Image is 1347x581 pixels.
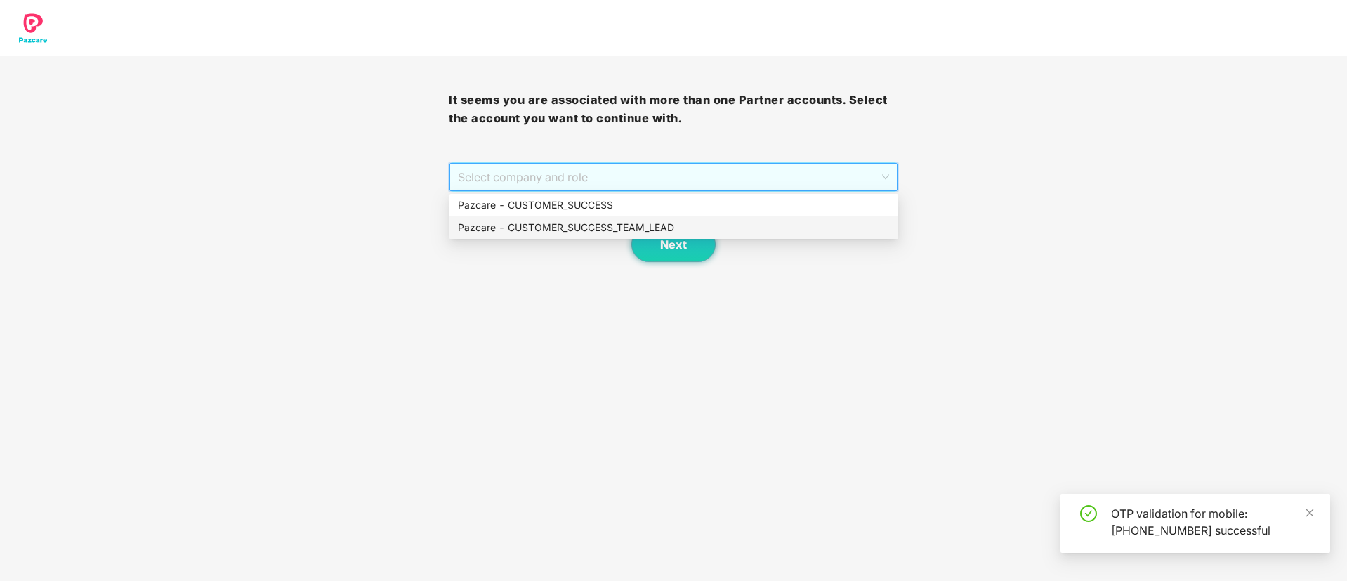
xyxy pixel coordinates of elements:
[458,220,890,235] div: Pazcare - CUSTOMER_SUCCESS_TEAM_LEAD
[1080,505,1097,522] span: check-circle
[449,91,898,127] h3: It seems you are associated with more than one Partner accounts. Select the account you want to c...
[449,216,898,239] div: Pazcare - CUSTOMER_SUCCESS_TEAM_LEAD
[1111,505,1313,539] div: OTP validation for mobile: [PHONE_NUMBER] successful
[660,238,687,252] span: Next
[631,227,716,262] button: Next
[458,164,888,190] span: Select company and role
[1305,508,1315,518] span: close
[449,194,898,216] div: Pazcare - CUSTOMER_SUCCESS
[458,197,890,213] div: Pazcare - CUSTOMER_SUCCESS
